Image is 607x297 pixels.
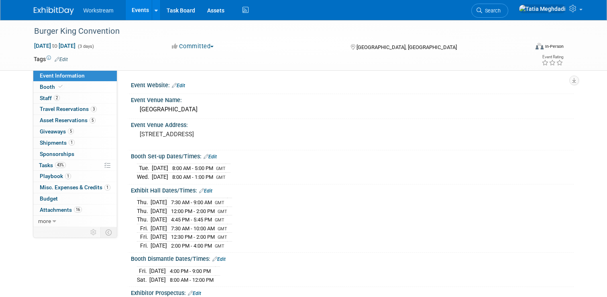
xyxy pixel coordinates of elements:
[39,162,66,168] span: Tasks
[215,244,224,249] span: GMT
[137,275,149,284] td: Sat.
[55,57,68,62] a: Edit
[137,224,151,233] td: Fri.
[69,139,75,145] span: 1
[40,207,82,213] span: Attachments
[137,173,152,181] td: Wed.
[100,227,117,238] td: Toggle Event Tabs
[471,4,508,18] a: Search
[131,184,574,195] div: Exhibit Hall Dates/Times:
[482,8,501,14] span: Search
[55,162,66,168] span: 43%
[131,94,574,104] div: Event Venue Name:
[40,84,64,90] span: Booth
[171,199,212,205] span: 7:30 AM - 9:00 AM
[356,44,457,50] span: [GEOGRAPHIC_DATA], [GEOGRAPHIC_DATA]
[59,84,63,89] i: Booth reservation complete
[40,72,85,79] span: Event Information
[169,42,217,51] button: Committed
[171,217,212,223] span: 4:45 PM - 5:45 PM
[51,43,59,49] span: to
[77,44,94,49] span: (3 days)
[104,184,110,190] span: 1
[33,70,117,81] a: Event Information
[33,193,117,204] a: Budget
[218,209,227,214] span: GMT
[68,128,74,134] span: 5
[74,207,82,213] span: 16
[171,234,215,240] span: 12:30 PM - 2:00 PM
[171,243,212,249] span: 2:00 PM - 4:00 PM
[40,195,58,202] span: Budget
[485,42,564,54] div: Event Format
[40,117,96,123] span: Asset Reservations
[212,256,226,262] a: Edit
[87,227,101,238] td: Personalize Event Tab Strip
[218,235,227,240] span: GMT
[204,154,217,160] a: Edit
[172,174,213,180] span: 8:00 AM - 1:00 PM
[137,241,151,250] td: Fri.
[171,208,215,214] span: 12:00 PM - 2:00 PM
[40,95,60,101] span: Staff
[149,275,166,284] td: [DATE]
[137,207,151,215] td: Thu.
[170,268,211,274] span: 4:00 PM - 9:00 PM
[137,164,152,173] td: Tue.
[31,24,519,39] div: Burger King Convention
[84,7,114,14] span: Workstream
[149,267,166,276] td: [DATE]
[33,171,117,182] a: Playbook1
[545,43,564,49] div: In-Person
[34,42,76,49] span: [DATE] [DATE]
[151,198,167,207] td: [DATE]
[140,131,307,138] pre: [STREET_ADDRESS]
[152,164,168,173] td: [DATE]
[131,150,574,161] div: Booth Set-up Dates/Times:
[151,241,167,250] td: [DATE]
[38,218,51,224] span: more
[54,95,60,101] span: 2
[34,55,68,63] td: Tags
[137,233,151,242] td: Fri.
[33,93,117,104] a: Staff2
[131,79,574,90] div: Event Website:
[33,182,117,193] a: Misc. Expenses & Credits1
[216,175,226,180] span: GMT
[40,139,75,146] span: Shipments
[199,188,212,194] a: Edit
[33,104,117,115] a: Travel Reservations3
[519,4,566,13] img: Tatia Meghdadi
[65,173,71,179] span: 1
[40,106,97,112] span: Travel Reservations
[137,198,151,207] td: Thu.
[34,7,74,15] img: ExhibitDay
[91,106,97,112] span: 3
[33,137,117,148] a: Shipments1
[137,267,149,276] td: Fri.
[90,117,96,123] span: 5
[542,55,563,59] div: Event Rating
[216,166,226,171] span: GMT
[536,43,544,49] img: Format-Inperson.png
[171,225,215,231] span: 7:30 AM - 10:00 AM
[33,126,117,137] a: Giveaways5
[151,224,167,233] td: [DATE]
[137,215,151,224] td: Thu.
[151,233,167,242] td: [DATE]
[131,253,574,263] div: Booth Dismantle Dates/Times:
[33,82,117,92] a: Booth
[137,103,568,116] div: [GEOGRAPHIC_DATA]
[151,215,167,224] td: [DATE]
[33,160,117,171] a: Tasks43%
[131,119,574,129] div: Event Venue Address:
[215,217,224,223] span: GMT
[33,149,117,160] a: Sponsorships
[172,165,213,171] span: 8:00 AM - 5:00 PM
[172,83,185,88] a: Edit
[33,205,117,215] a: Attachments16
[215,200,224,205] span: GMT
[188,291,201,296] a: Edit
[152,173,168,181] td: [DATE]
[33,216,117,227] a: more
